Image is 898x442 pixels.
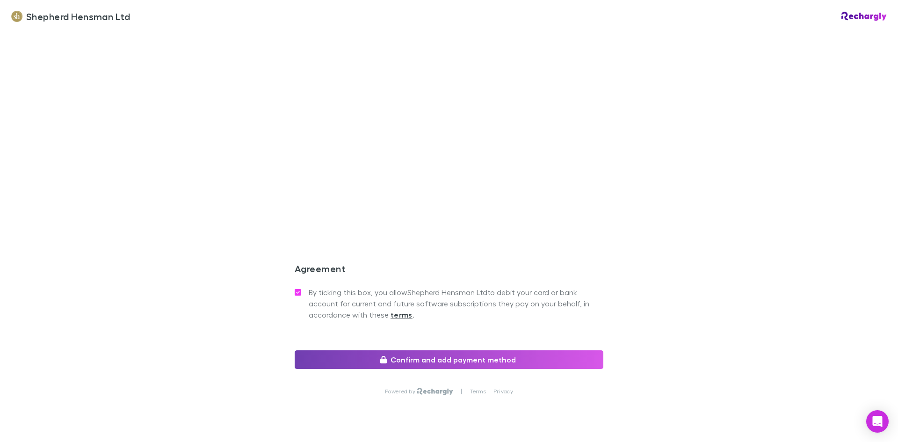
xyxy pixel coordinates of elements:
iframe: Secure address input frame [293,4,605,220]
span: By ticking this box, you allow Shepherd Hensman Ltd to debit your card or bank account for curren... [309,287,603,320]
p: Powered by [385,388,417,395]
span: Shepherd Hensman Ltd [26,9,130,23]
img: Rechargly Logo [417,388,453,395]
button: Confirm and add payment method [295,350,603,369]
img: Shepherd Hensman Ltd's Logo [11,11,22,22]
a: Privacy [493,388,513,395]
strong: terms [391,310,413,319]
h3: Agreement [295,263,603,278]
p: | [461,388,462,395]
a: Terms [470,388,486,395]
img: Rechargly Logo [841,12,887,21]
div: Open Intercom Messenger [866,410,889,433]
